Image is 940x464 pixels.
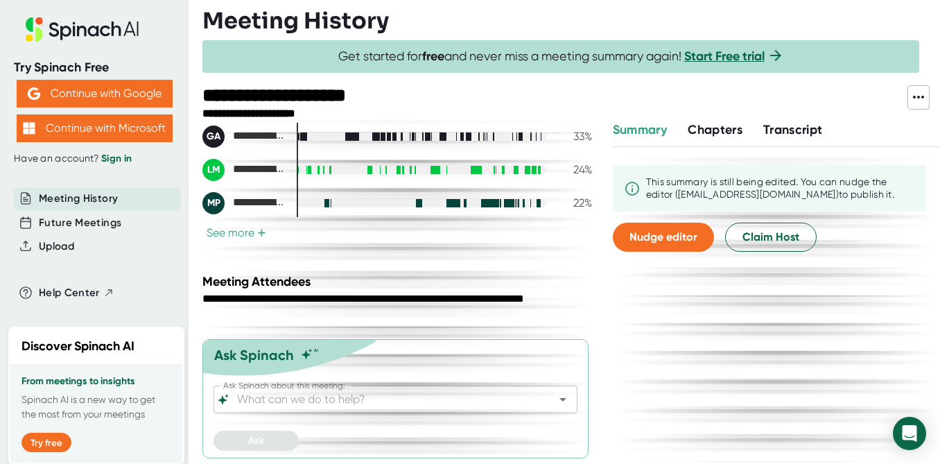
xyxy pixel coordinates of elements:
span: Nudge editor [629,230,697,243]
div: Try Spinach Free [14,60,175,76]
div: Ask Spinach [214,347,294,363]
button: Try free [21,433,71,452]
button: Claim Host [725,223,817,252]
span: Chapters [688,122,742,137]
button: Continue with Google [17,80,173,108]
button: Chapters [688,121,742,139]
div: 24 % [557,163,592,176]
span: Claim Host [742,229,799,246]
button: Meeting History [39,191,118,207]
button: Summary [613,121,667,139]
div: Have an account? [14,153,175,165]
a: Sign in [101,153,132,164]
button: Nudge editor [613,223,714,252]
p: Spinach AI is a new way to get the most from your meetings [21,393,171,422]
div: Lauren Moreira [202,159,286,181]
div: MP [202,192,225,214]
button: Future Meetings [39,215,121,231]
button: Help Center [39,285,114,301]
div: 33 % [557,130,592,143]
h2: Discover Spinach AI [21,337,134,356]
span: Get started for and never miss a meeting summary again! [338,49,784,65]
h3: Meeting History [202,8,389,34]
h3: From meetings to insights [21,376,171,387]
div: GA [202,126,225,148]
input: What can we do to help? [234,390,532,409]
button: See more+ [202,225,270,240]
span: Summary [613,122,667,137]
button: Open [553,390,573,409]
span: + [257,227,266,239]
a: Start Free trial [684,49,765,64]
div: Open Intercom Messenger [893,417,926,450]
button: Upload [39,239,74,255]
button: Transcript [763,121,823,139]
img: Aehbyd4JwY73AAAAAElFTkSuQmCC [28,87,40,100]
div: Meeting Attendees [202,274,595,289]
div: Megan Potrzeba [202,192,286,214]
span: Help Center [39,285,100,301]
button: Continue with Microsoft [17,114,173,142]
div: LM [202,159,225,181]
div: This summary is still being edited. You can nudge the editor ([EMAIL_ADDRESS][DOMAIN_NAME]) to pu... [646,176,915,200]
span: Transcript [763,122,823,137]
div: 22 % [557,196,592,209]
button: Ask [214,431,299,451]
b: free [422,49,444,64]
span: Ask [248,435,264,447]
